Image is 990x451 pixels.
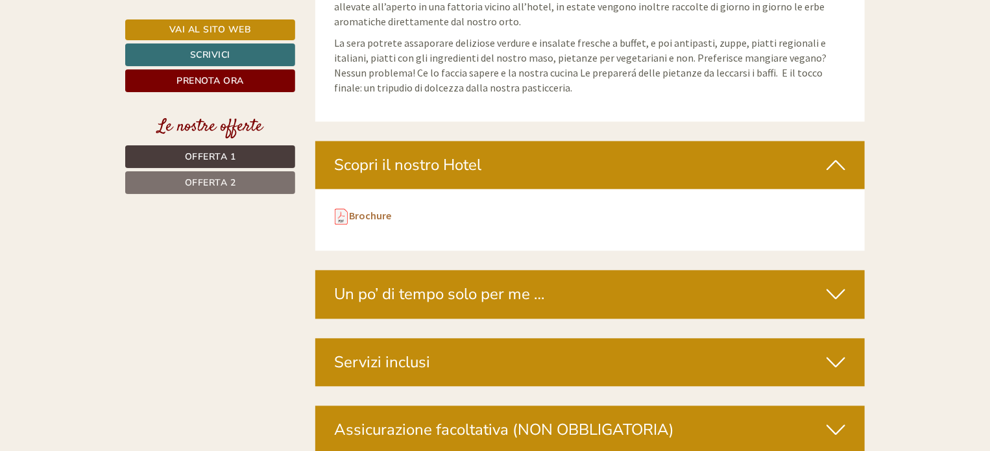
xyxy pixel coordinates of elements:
div: [GEOGRAPHIC_DATA] [19,38,191,48]
button: Invia [445,342,512,365]
div: Buon giorno, come possiamo aiutarla? [10,35,197,75]
a: Vai al sito web [125,19,295,40]
a: Prenota ora [125,69,295,92]
div: Scopri il nostro Hotel [315,141,865,189]
a: Scrivici [125,43,295,66]
p: La sera potrete assaporare deliziose verdure e insalate fresche a buffet, e poi antipasti, zuppe,... [335,36,846,95]
span: Offerta 1 [185,151,236,163]
div: giovedì [229,10,282,32]
a: Brochure [350,209,392,222]
div: Le nostre offerte [125,115,295,139]
div: Servizi inclusi [315,338,865,386]
div: Un po’ di tempo solo per me … [315,270,865,318]
small: 22:37 [19,63,191,72]
span: Offerta 2 [185,177,236,189]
